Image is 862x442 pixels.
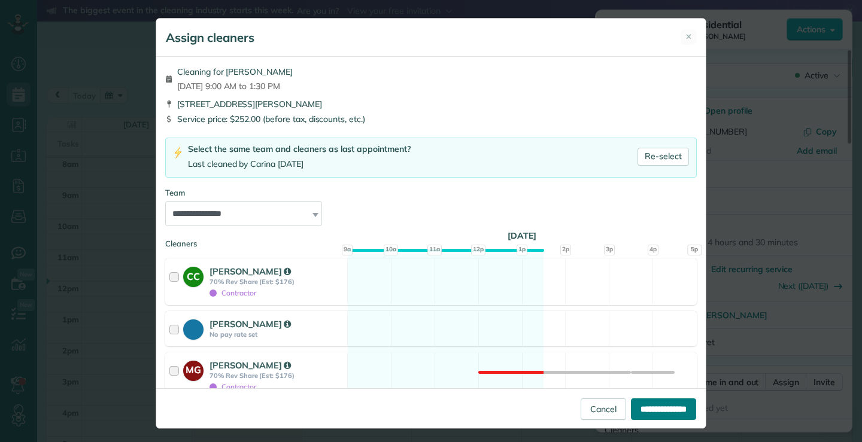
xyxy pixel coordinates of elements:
[581,398,626,420] a: Cancel
[210,359,291,371] strong: [PERSON_NAME]
[210,330,344,339] strong: No pay rate set
[210,266,291,277] strong: [PERSON_NAME]
[183,361,204,377] strong: MG
[177,80,293,92] span: [DATE] 9:00 AM to 1:30 PM
[165,98,697,110] div: [STREET_ADDRESS][PERSON_NAME]
[685,31,692,42] span: ✕
[210,371,344,380] strong: 70% Rev Share (Est: $176)
[210,318,291,330] strong: [PERSON_NAME]
[166,29,254,46] h5: Assign cleaners
[188,143,411,156] div: Select the same team and cleaners as last appointment?
[183,267,204,284] strong: CC
[210,382,256,391] span: Contractor
[210,288,256,297] span: Contractor
[165,187,697,199] div: Team
[638,148,689,166] a: Re-select
[165,238,697,242] div: Cleaners
[210,278,344,286] strong: 70% Rev Share (Est: $176)
[188,158,411,170] div: Last cleaned by Carina [DATE]
[177,66,293,78] span: Cleaning for [PERSON_NAME]
[173,147,183,159] img: lightning-bolt-icon-94e5364df696ac2de96d3a42b8a9ff6ba979493684c50e6bbbcda72601fa0d29.png
[165,113,697,125] div: Service price: $252.00 (before tax, discounts, etc.)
